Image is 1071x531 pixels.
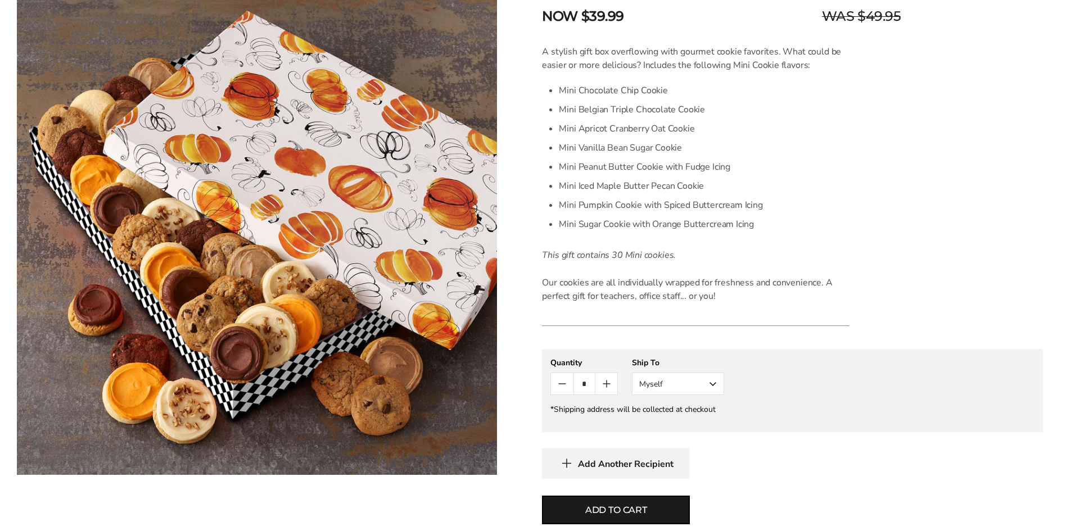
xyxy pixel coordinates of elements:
li: Mini Peanut Butter Cookie with Fudge Icing [559,157,849,176]
li: Mini Vanilla Bean Sugar Cookie [559,138,849,157]
button: Count minus [551,373,573,394]
div: Ship To [632,357,724,368]
li: Mini Pumpkin Cookie with Spiced Buttercream Icing [559,196,849,215]
div: Quantity [550,357,618,368]
input: Quantity [573,373,595,394]
button: Add Another Recipient [542,448,690,479]
button: Add to cart [542,496,690,524]
em: This gift contains 30 Mini cookies. [542,249,676,261]
li: Mini Sugar Cookie with Orange Buttercream Icing [559,215,849,234]
button: Myself [632,373,724,395]
p: Our cookies are all individually wrapped for freshness and convenience. A perfect gift for teache... [542,276,849,303]
span: Add to cart [585,503,647,517]
span: WAS $49.95 [822,6,901,26]
li: Mini Apricot Cranberry Oat Cookie [559,119,849,138]
li: Mini Belgian Triple Chocolate Cookie [559,100,849,119]
span: NOW $39.99 [542,6,623,26]
button: Count plus [595,373,617,394]
li: Mini Iced Maple Butter Pecan Cookie [559,176,849,196]
p: A stylish gift box overflowing with gourmet cookie favorites. What could be easier or more delici... [542,45,849,72]
li: Mini Chocolate Chip Cookie [559,81,849,100]
span: Add Another Recipient [578,459,674,470]
gfm-form: New recipient [542,349,1043,432]
div: *Shipping address will be collected at checkout [550,404,1034,415]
